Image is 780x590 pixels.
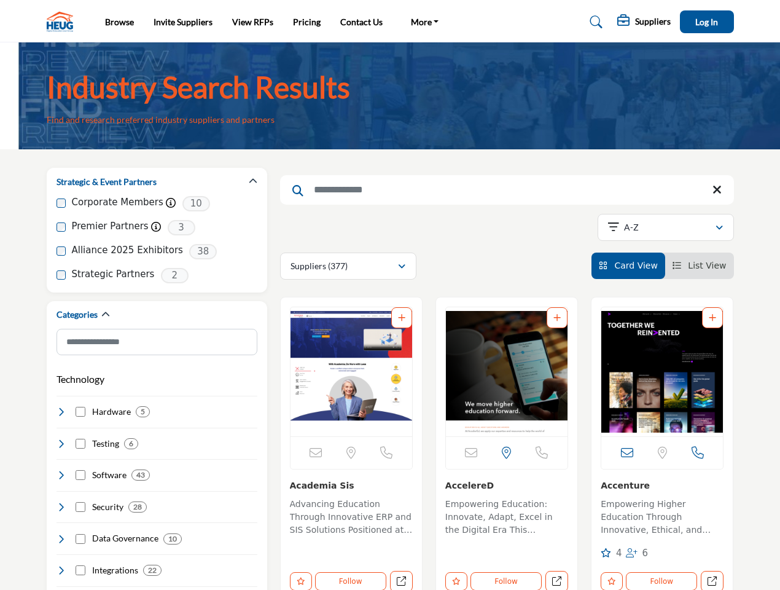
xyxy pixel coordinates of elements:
b: 28 [133,503,142,511]
input: Select Hardware checkbox [76,407,85,417]
h3: AccelereD [445,479,568,492]
input: Strategic Partners checkbox [57,270,66,280]
input: Alliance 2025 Exhibitors checkbox [57,246,66,256]
div: 43 Results For Software [131,470,150,481]
button: A-Z [598,214,734,241]
li: Card View [591,253,665,279]
h5: Suppliers [635,16,671,27]
i: Likes [601,548,611,557]
p: Advancing Education Through Innovative ERP and SIS Solutions Positioned at the intersection of te... [290,498,413,539]
input: Select Data Governance checkbox [76,534,85,544]
input: Premier Partners checkbox [57,222,66,232]
a: Academia Sis [290,481,354,490]
h4: Hardware: Hardware Solutions [92,406,131,418]
li: List View [665,253,734,279]
div: 6 Results For Testing [124,438,138,449]
a: Add To List [709,313,716,323]
h4: Security: Cutting-edge solutions ensuring the utmost protection of institutional data, preserving... [92,501,123,513]
h2: Categories [57,309,98,321]
div: 22 Results For Integrations [143,565,162,576]
a: Open Listing in new tab [446,307,567,436]
div: Followers [626,546,649,560]
button: Technology [57,372,104,387]
input: Search Keyword [280,175,734,205]
p: Suppliers (377) [291,260,348,272]
div: Suppliers [617,15,671,29]
img: Accenture [601,307,723,436]
span: 2 [161,268,189,283]
b: 5 [141,407,145,416]
p: Find and research preferred industry suppliers and partners [47,114,275,126]
span: 3 [168,220,195,235]
b: 43 [136,471,145,479]
h3: Academia Sis [290,479,413,492]
input: Select Security checkbox [76,502,85,512]
h4: Software: Software solutions [92,469,127,481]
b: 10 [168,535,177,543]
a: Advancing Education Through Innovative ERP and SIS Solutions Positioned at the intersection of te... [290,495,413,539]
a: View List [673,261,727,270]
input: Search Category [57,329,257,355]
span: List View [688,261,726,270]
p: A-Z [624,221,639,234]
a: Open Listing in new tab [601,307,723,436]
a: Search [578,12,610,32]
a: Add To List [553,313,561,323]
p: Empowering Higher Education Through Innovative, Ethical, and Global Solutions In the dynamic land... [601,498,723,539]
a: Contact Us [340,17,383,27]
input: Select Integrations checkbox [76,565,85,575]
img: AccelereD [446,307,567,436]
label: Premier Partners [72,219,149,234]
p: Empowering Education: Innovate, Adapt, Excel in the Digital Era This company is dedicated to adva... [445,498,568,539]
span: 10 [182,196,210,211]
b: 22 [148,566,157,575]
div: 28 Results For Security [128,502,147,513]
a: Browse [105,17,134,27]
span: Card View [614,261,657,270]
a: View RFPs [232,17,273,27]
h4: Integrations: Seamless and efficient system integrations tailored for the educational domain, ens... [92,564,138,576]
span: 38 [189,244,217,259]
span: Log In [695,17,718,27]
label: Strategic Partners [72,267,155,281]
a: AccelereD [445,481,494,490]
input: Corporate Members checkbox [57,199,66,208]
a: Pricing [293,17,321,27]
input: Select Testing checkbox [76,439,85,449]
label: Corporate Members [72,195,163,210]
a: Open Listing in new tab [291,307,412,436]
div: 10 Results For Data Governance [163,533,182,545]
img: Academia Sis [291,307,412,436]
button: Suppliers (377) [280,253,416,280]
a: More [402,14,448,31]
h4: Data Governance: Robust systems ensuring data accuracy, consistency, and security, upholding the ... [92,532,158,545]
span: 4 [616,548,622,559]
span: 6 [642,548,649,559]
h1: Industry Search Results [47,68,350,106]
b: 6 [129,439,133,448]
button: Log In [680,10,734,33]
h3: Accenture [601,479,723,492]
img: Site Logo [47,12,79,32]
a: Accenture [601,481,650,490]
a: Add To List [398,313,405,323]
a: View Card [599,261,658,270]
a: Empowering Higher Education Through Innovative, Ethical, and Global Solutions In the dynamic land... [601,495,723,539]
label: Alliance 2025 Exhibitors [72,243,183,258]
input: Select Software checkbox [76,470,85,480]
a: Empowering Education: Innovate, Adapt, Excel in the Digital Era This company is dedicated to adva... [445,495,568,539]
a: Invite Suppliers [154,17,213,27]
h4: Testing: Testing [92,438,119,450]
div: 5 Results For Hardware [136,406,150,417]
h2: Strategic & Event Partners [57,176,157,188]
